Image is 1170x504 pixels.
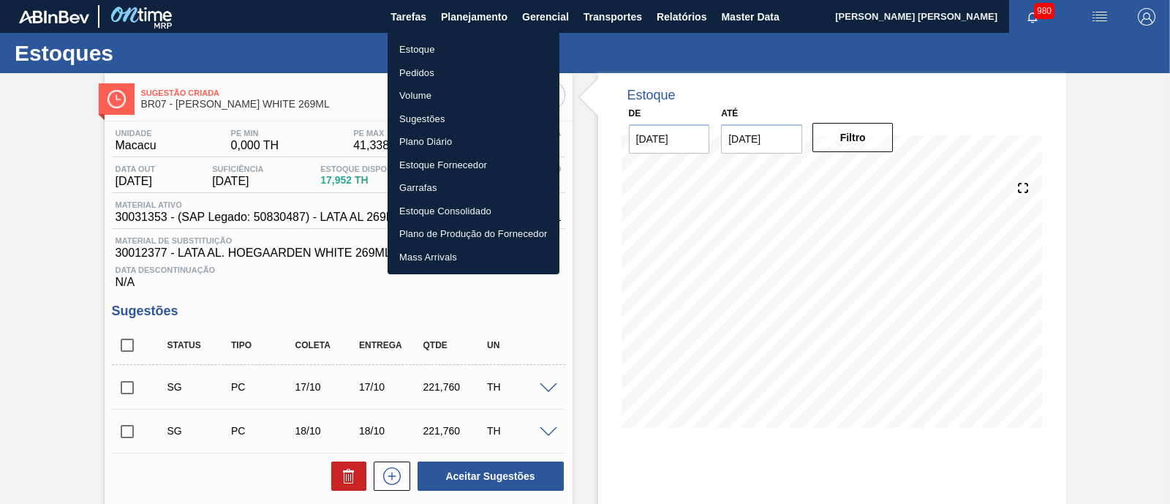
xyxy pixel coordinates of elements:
a: Garrafas [388,176,559,200]
a: Estoque Consolidado [388,200,559,223]
a: Estoque Fornecedor [388,154,559,177]
a: Plano de Produção do Fornecedor [388,222,559,246]
a: Mass Arrivals [388,246,559,269]
a: Estoque [388,38,559,61]
a: Plano Diário [388,130,559,154]
a: Volume [388,84,559,108]
a: Sugestões [388,108,559,131]
a: Pedidos [388,61,559,85]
